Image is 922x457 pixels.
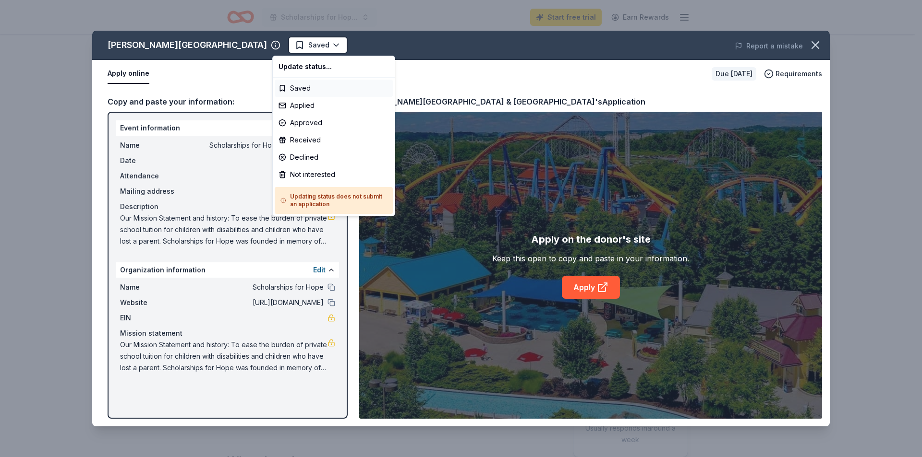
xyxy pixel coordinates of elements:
[275,58,393,75] div: Update status...
[275,114,393,131] div: Approved
[280,193,387,208] h5: Updating status does not submit an application
[275,97,393,114] div: Applied
[275,80,393,97] div: Saved
[281,12,358,23] span: Scholarships for Hope Beef and Ale
[275,149,393,166] div: Declined
[275,131,393,149] div: Received
[275,166,393,183] div: Not interested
